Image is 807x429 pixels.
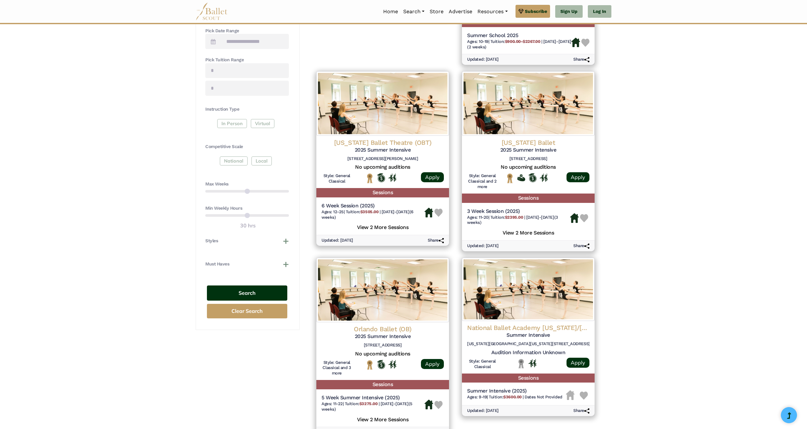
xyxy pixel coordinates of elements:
[421,172,444,182] a: Apply
[434,401,443,409] img: Heart
[467,57,499,62] h6: Updated: [DATE]
[467,208,570,215] h5: 3 Week Session (2025)
[205,106,289,113] h4: Instruction Type
[506,173,514,183] img: National
[570,213,579,223] img: Housing Available
[467,215,570,226] h6: | |
[322,333,444,340] h5: 2025 Summer Intensive
[322,138,444,147] h4: [US_STATE] Ballet Theatre (OBT)
[573,57,589,62] h6: Share
[505,215,523,220] b: $2395.00
[571,38,580,47] img: Housing Available
[517,174,525,181] img: Offers Financial Aid
[573,408,589,414] h6: Share
[322,238,353,243] h6: Updated: [DATE]
[567,358,589,368] a: Apply
[322,401,424,412] h6: | |
[428,238,444,243] h6: Share
[322,351,444,357] h5: No upcoming auditions
[489,394,523,399] span: Tuition:
[427,5,446,18] a: Store
[388,174,396,182] img: In Person
[467,394,487,399] span: Ages: 9-19
[490,39,541,44] span: Tuition:
[205,144,289,150] h4: Competitive Scale
[322,209,344,214] span: Ages: 12-25
[359,401,377,406] b: $3275.00
[467,394,562,400] h6: | |
[566,390,575,400] img: Housing Unavailable
[467,324,589,332] h4: National Ballet Academy [US_STATE]/[GEOGRAPHIC_DATA]
[205,238,289,244] button: Styles
[322,394,424,401] h5: 5 Week Summer Intensive (2025)
[467,243,499,249] h6: Updated: [DATE]
[205,28,289,34] h4: Pick Date Range
[207,285,287,301] button: Search
[205,261,229,267] h4: Must Haves
[322,173,352,184] h6: Style: General Classical
[467,341,589,347] h6: [US_STATE][GEOGRAPHIC_DATA][US_STATE][STREET_ADDRESS]
[377,173,385,182] img: Offers Scholarship
[346,209,380,214] span: Tuition:
[424,208,433,217] img: Housing Available
[322,415,444,423] h5: View 2 More Sessions
[540,174,548,182] img: In Person
[467,349,589,356] h5: Audition Information Unknown
[421,359,444,369] a: Apply
[467,215,558,225] span: [DATE]-[DATE] (3 weeks)
[555,5,583,18] a: Sign Up
[424,400,433,409] img: Housing Available
[401,5,427,18] a: Search
[528,359,536,367] img: In Person
[467,215,488,220] span: Ages: 11-20
[505,39,540,44] b: $900.00-$2267.00
[467,32,571,39] h5: Summer School 2025
[381,5,401,18] a: Home
[322,203,424,209] h5: 6 Week Session (2025)
[322,343,444,348] h6: [STREET_ADDRESS]
[467,39,571,50] h6: | |
[467,156,589,162] h6: [STREET_ADDRESS]
[462,258,595,321] img: Logo
[462,71,595,136] img: Logo
[467,359,498,370] h6: Style: General Classical
[322,401,343,406] span: Ages: 11-22
[462,374,595,383] h5: Sessions
[467,39,571,49] span: [DATE]-[DATE] (2 weeks)
[205,238,218,244] h4: Styles
[588,5,611,18] a: Log In
[467,147,589,154] h5: 2025 Summer Intensive
[322,325,444,333] h4: Orlando Ballet (OB)
[434,209,443,217] img: Heart
[467,39,488,44] span: Ages: 10-19
[462,194,595,203] h5: Sessions
[322,147,444,154] h5: 2025 Summer Intensive
[316,188,449,197] h5: Sessions
[322,223,444,231] h5: View 2 More Sessions
[360,209,378,214] b: $3505.00
[580,392,588,400] img: Heart
[467,138,589,147] h4: [US_STATE] Ballet
[240,222,256,230] output: 30 hrs
[518,8,524,15] img: gem.svg
[207,304,287,318] button: Clear Search
[467,332,589,339] h5: Summer Intensive
[517,359,525,369] img: Local
[205,261,289,267] button: Must Haves
[581,39,589,47] img: Heart
[475,5,510,18] a: Resources
[388,360,396,368] img: In Person
[316,380,449,389] h5: Sessions
[467,388,562,394] h5: Summer Intensive (2025)
[322,164,444,171] h5: No upcoming auditions
[467,173,498,190] h6: Style: General Classical and 2 more
[446,5,475,18] a: Advertise
[366,173,374,183] img: National
[503,394,521,399] b: $3600.00
[322,209,424,220] h6: | |
[322,156,444,162] h6: [STREET_ADDRESS][PERSON_NAME]
[467,164,589,171] h5: No upcoming auditions
[528,173,536,182] img: Offers Scholarship
[345,401,379,406] span: Tuition:
[377,360,385,369] img: Offers Scholarship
